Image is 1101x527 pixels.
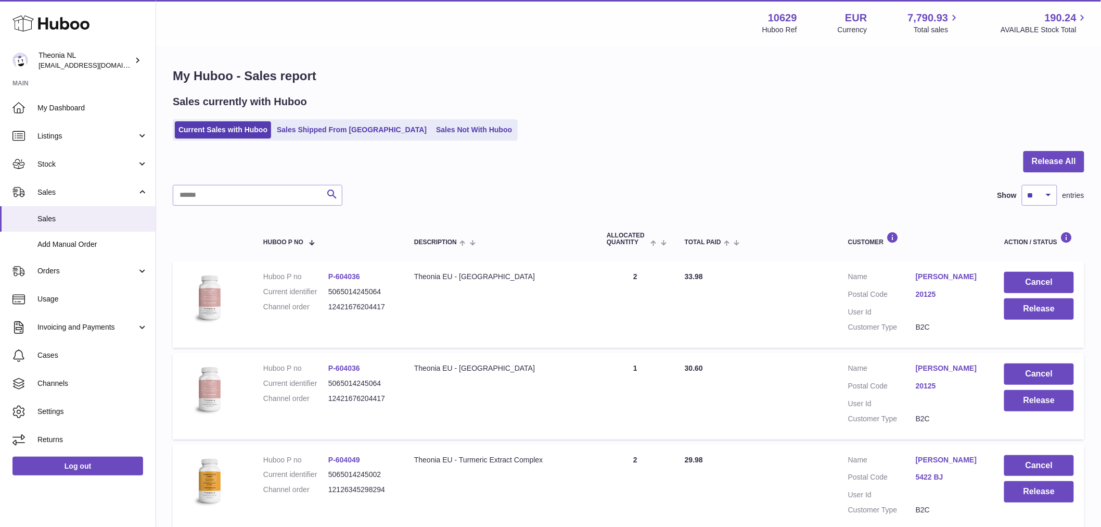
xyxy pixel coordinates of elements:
dt: Channel order [263,394,328,404]
a: 190.24 AVAILABLE Stock Total [1001,11,1089,35]
dd: B2C [916,414,983,424]
span: Sales [37,214,148,224]
dt: Name [848,363,916,376]
div: Currency [838,25,867,35]
span: Total sales [914,25,960,35]
a: P-604049 [328,456,360,464]
a: 20125 [916,381,983,391]
dt: User Id [848,307,916,317]
div: Customer [848,232,983,246]
span: [EMAIL_ADDRESS][DOMAIN_NAME] [39,61,153,69]
img: 106291725893222.jpg [183,272,235,324]
span: My Dashboard [37,103,148,113]
dt: Channel order [263,485,328,495]
div: Theonia EU - Turmeric Extract Complex [414,455,586,465]
dd: 5065014245064 [328,287,393,297]
dt: Huboo P no [263,272,328,282]
button: Cancel [1004,455,1074,476]
span: 190.24 [1045,11,1077,25]
div: Theonia EU - [GEOGRAPHIC_DATA] [414,272,586,282]
td: 1 [596,353,674,440]
dt: Huboo P no [263,455,328,465]
span: 7,790.93 [908,11,949,25]
span: Orders [37,266,137,276]
dd: B2C [916,322,983,332]
button: Cancel [1004,272,1074,293]
span: Add Manual Order [37,240,148,249]
dt: Current identifier [263,379,328,388]
span: entries [1062,191,1084,200]
a: Current Sales with Huboo [175,121,271,139]
a: [PERSON_NAME] [916,455,983,465]
strong: 10629 [768,11,797,25]
span: Cases [37,350,148,360]
dd: 12421676204417 [328,302,393,312]
td: 2 [596,261,674,348]
span: 30.60 [685,364,703,372]
dt: User Id [848,490,916,500]
span: Usage [37,294,148,304]
img: 106291725893222.jpg [183,363,235,416]
a: 20125 [916,290,983,299]
a: [PERSON_NAME] [916,363,983,373]
a: Log out [12,457,143,475]
h1: My Huboo - Sales report [173,68,1084,84]
dt: Postal Code [848,290,916,302]
button: Release [1004,481,1074,503]
span: AVAILABLE Stock Total [1001,25,1089,35]
dt: Huboo P no [263,363,328,373]
dt: Customer Type [848,414,916,424]
span: Total paid [685,239,721,246]
dt: Name [848,455,916,468]
div: Theonia EU - [GEOGRAPHIC_DATA] [414,363,586,373]
span: Returns [37,435,148,445]
span: 29.98 [685,456,703,464]
span: Channels [37,379,148,388]
span: Description [414,239,457,246]
span: Settings [37,407,148,417]
button: Release All [1023,151,1084,172]
div: Huboo Ref [762,25,797,35]
dt: Name [848,272,916,284]
label: Show [997,191,1017,200]
span: ALLOCATED Quantity [607,232,648,246]
strong: EUR [845,11,867,25]
dt: Postal Code [848,381,916,394]
img: 106291725893031.jpg [183,455,235,507]
span: Listings [37,131,137,141]
a: P-604036 [328,272,360,281]
a: [PERSON_NAME] [916,272,983,282]
dt: Postal Code [848,472,916,485]
dt: User Id [848,399,916,409]
a: 7,790.93 Total sales [908,11,961,35]
dt: Customer Type [848,322,916,332]
dt: Current identifier [263,287,328,297]
span: Stock [37,159,137,169]
span: Huboo P no [263,239,303,246]
a: Sales Not With Huboo [432,121,516,139]
h2: Sales currently with Huboo [173,95,307,109]
dd: B2C [916,505,983,515]
img: info@wholesomegoods.eu [12,53,28,68]
dt: Customer Type [848,505,916,515]
a: Sales Shipped From [GEOGRAPHIC_DATA] [273,121,430,139]
button: Cancel [1004,363,1074,385]
div: Action / Status [1004,232,1074,246]
button: Release [1004,390,1074,411]
a: P-604036 [328,364,360,372]
button: Release [1004,298,1074,320]
dd: 5065014245002 [328,470,393,480]
span: Sales [37,187,137,197]
dt: Current identifier [263,470,328,480]
dd: 12421676204417 [328,394,393,404]
dt: Channel order [263,302,328,312]
span: 33.98 [685,272,703,281]
dd: 5065014245064 [328,379,393,388]
span: Invoicing and Payments [37,322,137,332]
a: 5422 BJ [916,472,983,482]
div: Theonia NL [39,51,132,70]
dd: 12126345298294 [328,485,393,495]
